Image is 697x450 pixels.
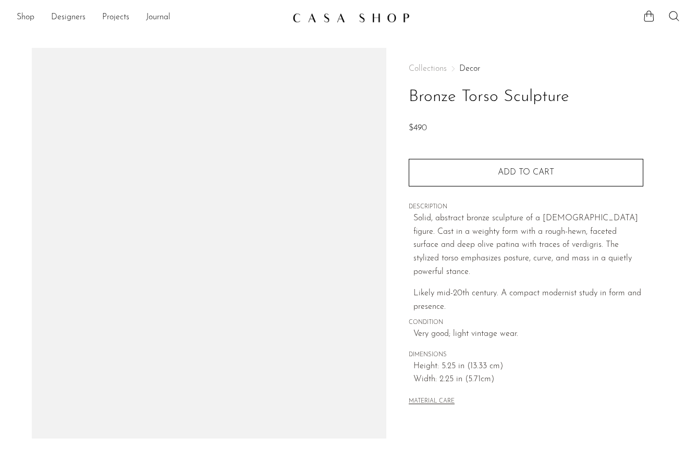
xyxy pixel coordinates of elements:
[17,11,34,24] a: Shop
[413,373,643,386] span: Width: 2.25 in (5.71cm)
[409,203,643,212] span: DESCRIPTION
[409,351,643,360] span: DIMENSIONS
[409,65,447,73] span: Collections
[17,9,284,27] nav: Desktop navigation
[409,159,643,186] button: Add to cart
[409,84,643,110] h1: Bronze Torso Sculpture
[413,360,643,373] span: Height: 5.25 in (13.33 cm)
[413,287,643,314] p: Likely mid-20th century. A compact modernist study in form and presence.
[146,11,170,24] a: Journal
[498,168,554,177] span: Add to cart
[409,65,643,73] nav: Breadcrumbs
[409,398,455,406] button: MATERIAL CARE
[102,11,129,24] a: Projects
[413,212,643,279] p: Solid, abstract bronze sculpture of a [DEMOGRAPHIC_DATA] figure. Cast in a weighty form with a ro...
[409,318,643,328] span: CONDITION
[17,9,284,27] ul: NEW HEADER MENU
[459,65,480,73] a: Decor
[51,11,85,24] a: Designers
[409,124,427,132] span: $490
[413,328,643,341] span: Very good; light vintage wear.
